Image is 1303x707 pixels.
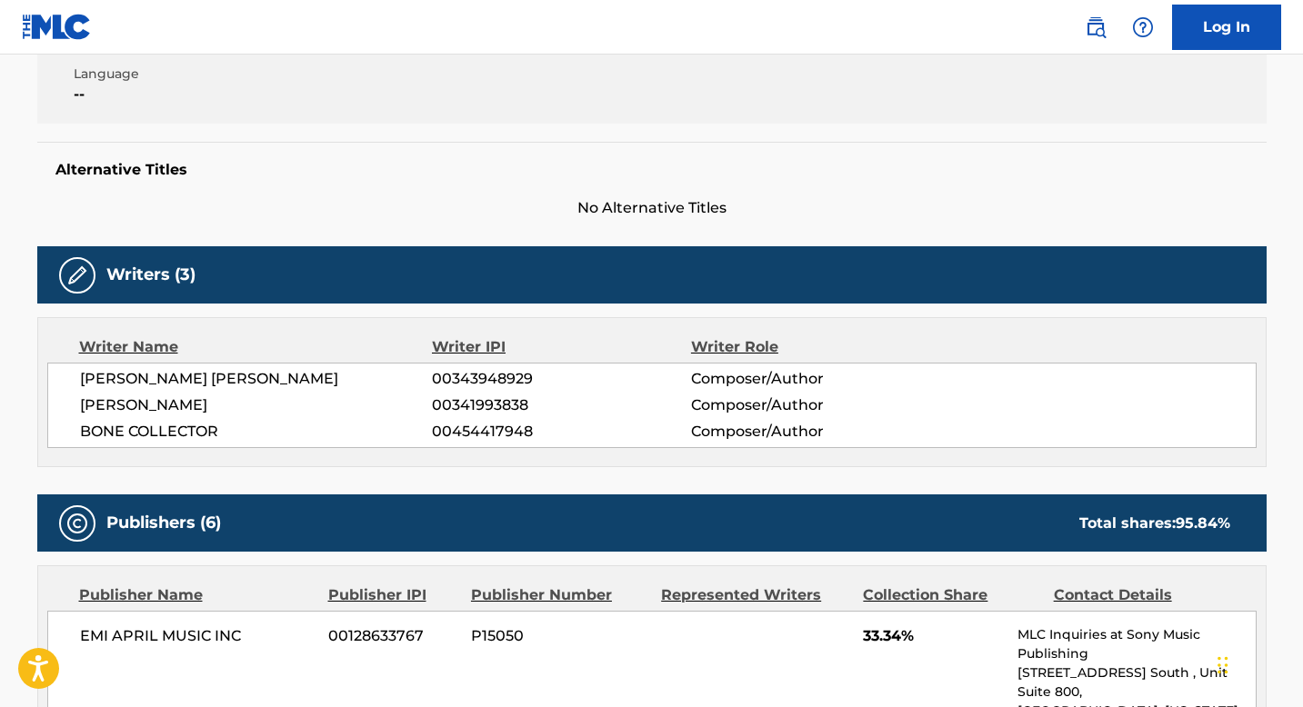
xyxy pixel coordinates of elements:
p: [STREET_ADDRESS] South , Unit Suite 800, [1017,663,1255,702]
span: 95.84 % [1176,514,1230,532]
span: EMI APRIL MUSIC INC [80,625,316,647]
div: Writer IPI [432,336,691,358]
a: Public Search [1077,9,1114,45]
h5: Publishers (6) [106,513,221,533]
span: Composer/Author [691,368,927,390]
span: BONE COLLECTOR [80,421,433,443]
span: 00128633767 [328,625,457,647]
img: Publishers [66,513,88,534]
div: Help [1125,9,1161,45]
span: [PERSON_NAME] [80,394,433,416]
a: Log In [1172,5,1281,50]
div: Publisher Name [79,584,315,606]
h5: Alternative Titles [55,161,1248,179]
div: Drag [1218,638,1228,692]
img: Writers [66,264,88,286]
div: Contact Details [1054,584,1230,606]
img: search [1085,16,1107,38]
p: MLC Inquiries at Sony Music Publishing [1017,625,1255,663]
img: MLC Logo [22,14,92,40]
img: help [1132,16,1154,38]
span: Language [74,65,367,84]
div: Writer Name [79,336,433,358]
div: Represented Writers [661,584,849,606]
span: 33.34% [863,625,1004,647]
iframe: Chat Widget [1212,620,1303,707]
span: Composer/Author [691,394,927,416]
span: Composer/Author [691,421,927,443]
span: 00341993838 [432,394,690,416]
span: [PERSON_NAME] [PERSON_NAME] [80,368,433,390]
span: -- [74,84,367,105]
div: Collection Share [863,584,1039,606]
span: P15050 [471,625,647,647]
span: 00454417948 [432,421,690,443]
div: Total shares: [1079,513,1230,534]
div: Publisher Number [471,584,647,606]
h5: Writers (3) [106,264,195,285]
span: No Alternative Titles [37,197,1267,219]
span: 00343948929 [432,368,690,390]
div: Publisher IPI [328,584,457,606]
div: Writer Role [691,336,927,358]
